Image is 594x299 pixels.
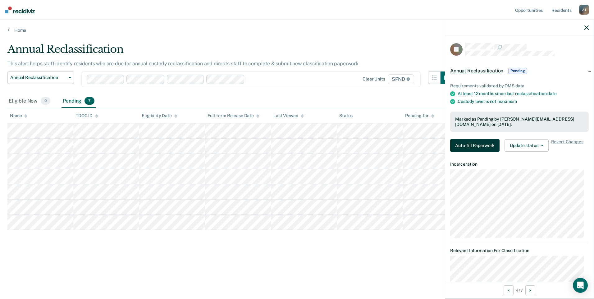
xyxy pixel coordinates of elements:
[7,94,52,108] div: Eligible Now
[579,5,589,15] div: A J
[273,113,304,118] div: Last Viewed
[445,282,594,298] div: 4 / 7
[450,248,589,253] dt: Relevant Information For Classification
[504,285,514,295] button: Previous Opportunity
[445,61,594,81] div: Annual ReclassificationPending
[10,75,66,80] span: Annual Reclassification
[7,43,453,61] div: Annual Reclassification
[405,113,434,118] div: Pending for
[208,113,259,118] div: Full-term Release Date
[458,99,589,104] div: Custody level is not
[508,68,527,74] span: Pending
[450,83,589,89] div: Requirements validated by OMS data
[76,113,98,118] div: TDOC ID
[142,113,177,118] div: Eligibility Date
[497,99,517,104] span: maximum
[450,162,589,167] dt: Incarceration
[5,7,35,13] img: Recidiviz
[85,97,94,105] span: 7
[505,139,548,152] button: Update status
[7,27,587,33] a: Home
[458,91,589,96] div: At least 12 months since last reclassification
[388,74,414,84] span: SPND
[41,97,50,105] span: 0
[573,278,588,293] div: Open Intercom Messenger
[525,285,535,295] button: Next Opportunity
[10,113,27,118] div: Name
[450,68,503,74] span: Annual Reclassification
[62,94,95,108] div: Pending
[547,91,556,96] span: date
[551,139,583,152] span: Revert Changes
[363,76,385,82] div: Clear units
[450,139,502,152] a: Navigate to form link
[455,117,584,127] div: Marked as Pending by [PERSON_NAME][EMAIL_ADDRESS][DOMAIN_NAME] on [DATE].
[7,61,360,67] p: This alert helps staff identify residents who are due for annual custody reclassification and dir...
[450,139,500,152] button: Auto-fill Paperwork
[339,113,353,118] div: Status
